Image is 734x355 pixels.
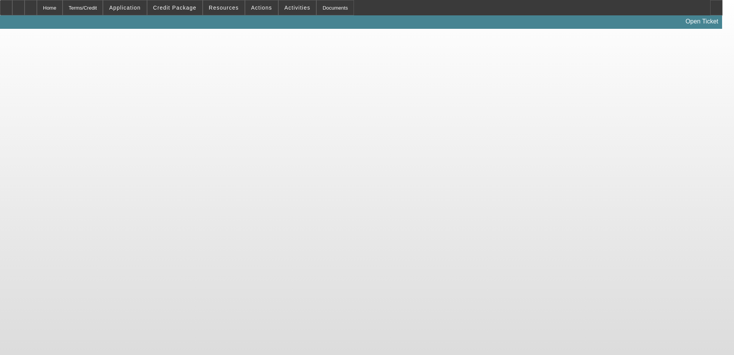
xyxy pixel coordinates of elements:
span: Activities [284,5,311,11]
span: Actions [251,5,272,11]
span: Credit Package [153,5,197,11]
button: Activities [279,0,316,15]
span: Application [109,5,141,11]
span: Resources [209,5,239,11]
a: Open Ticket [683,15,721,28]
button: Application [103,0,146,15]
button: Resources [203,0,245,15]
button: Actions [245,0,278,15]
button: Credit Package [147,0,202,15]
